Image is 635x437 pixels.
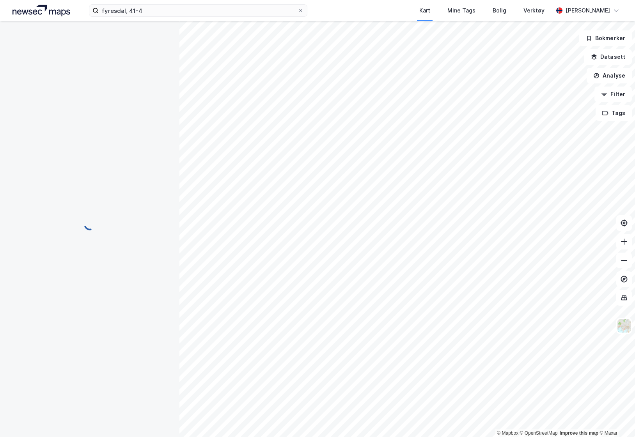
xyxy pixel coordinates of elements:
[497,430,518,436] a: Mapbox
[419,6,430,15] div: Kart
[520,430,558,436] a: OpenStreetMap
[523,6,545,15] div: Verktøy
[594,87,632,102] button: Filter
[587,68,632,83] button: Analyse
[560,430,598,436] a: Improve this map
[447,6,475,15] div: Mine Tags
[617,318,631,333] img: Z
[596,105,632,121] button: Tags
[12,5,70,16] img: logo.a4113a55bc3d86da70a041830d287a7e.svg
[493,6,506,15] div: Bolig
[579,30,632,46] button: Bokmerker
[99,5,298,16] input: Søk på adresse, matrikkel, gårdeiere, leietakere eller personer
[596,400,635,437] iframe: Chat Widget
[83,218,96,231] img: spinner.a6d8c91a73a9ac5275cf975e30b51cfb.svg
[566,6,610,15] div: [PERSON_NAME]
[584,49,632,65] button: Datasett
